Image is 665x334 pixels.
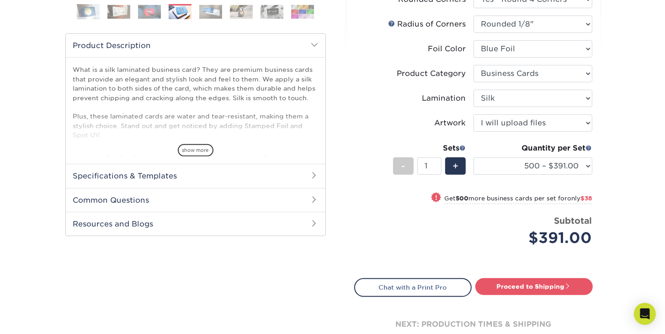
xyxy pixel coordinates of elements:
[397,68,466,79] div: Product Category
[475,278,593,295] a: Proceed to Shipping
[435,193,437,203] span: !
[634,303,656,325] div: Open Intercom Messenger
[66,34,325,57] h2: Product Description
[77,0,100,23] img: Business Cards 01
[230,5,253,19] img: Business Cards 06
[354,278,472,296] a: Chat with a Print Pro
[435,118,466,129] div: Artwork
[422,93,466,104] div: Lamination
[291,5,314,19] img: Business Cards 08
[169,5,192,19] img: Business Cards 04
[393,143,466,154] div: Sets
[452,159,458,173] span: +
[66,212,325,236] h2: Resources and Blogs
[107,5,130,19] img: Business Cards 02
[199,5,222,19] img: Business Cards 05
[473,143,592,154] div: Quantity per Set
[456,195,469,202] strong: 500
[261,5,283,19] img: Business Cards 07
[66,164,325,188] h2: Specifications & Templates
[445,195,592,204] small: Get more business cards per set for
[428,43,466,54] div: Foil Color
[401,159,405,173] span: -
[581,195,592,202] span: $38
[138,5,161,19] img: Business Cards 03
[388,19,466,30] div: Radius of Corners
[66,188,325,212] h2: Common Questions
[554,215,592,226] strong: Subtotal
[178,144,213,156] span: show more
[568,195,592,202] span: only
[480,227,592,249] div: $391.00
[73,65,318,214] p: What is a silk laminated business card? They are premium business cards that provide an elegant a...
